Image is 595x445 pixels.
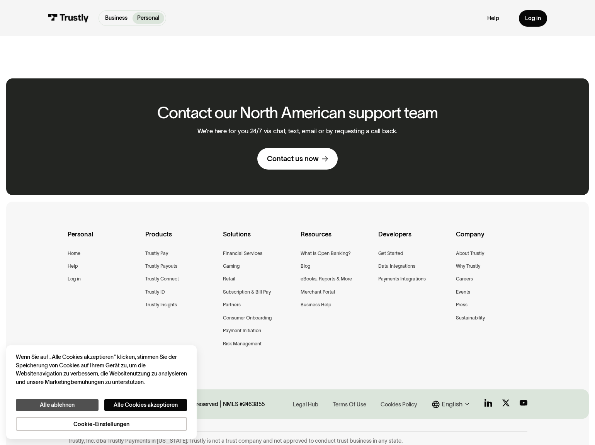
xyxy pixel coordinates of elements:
div: Legal Hub [293,401,318,409]
a: eBooks, Reports & More [301,275,352,283]
a: Business [100,12,133,24]
a: Press [456,301,467,309]
div: Log in [525,15,541,22]
a: Cookies Policy [378,399,420,409]
a: Terms Of Use [330,399,369,409]
div: Personal [68,229,139,249]
p: We’re here for you 24/7 via chat, text, email or by requesting a call back. [197,127,398,135]
a: Retail [223,275,235,283]
a: Business Help [301,301,331,309]
a: Data Integrations [378,262,415,270]
a: Log in [68,275,81,283]
a: Partners [223,301,241,309]
a: Merchant Portal [301,288,335,296]
div: Company [456,229,527,249]
a: Subscription & Bill Pay [223,288,271,296]
div: Solutions [223,229,294,249]
a: What is Open Banking? [301,249,351,257]
a: Help [68,262,78,270]
a: Financial Services [223,249,262,257]
a: Home [68,249,80,257]
button: Alle Cookies akzeptieren [104,399,187,411]
a: Get Started [378,249,403,257]
a: Trustly Insights [145,301,177,309]
a: Payment Initiation [223,326,261,335]
h2: Contact our North American support team [157,104,438,121]
a: Help [487,15,499,22]
a: Trustly Connect [145,275,179,283]
img: Trustly Logo [48,14,89,23]
div: NMLS #2463855 [223,401,265,408]
div: Contact us now [267,154,319,163]
a: Events [456,288,470,296]
a: Trustly Payouts [145,262,177,270]
p: Business [105,14,127,22]
a: Trustly ID [145,288,165,296]
div: Resources [301,229,372,249]
button: Cookie-Einstellungen [16,417,187,431]
a: About Trustly [456,249,484,257]
p: Personal [137,14,160,22]
div: Cookie banner [6,345,197,439]
a: Log in [519,10,547,27]
button: Alle ablehnen [16,399,99,411]
a: Careers [456,275,473,283]
a: Legal Hub [291,399,321,409]
div: Wenn Sie auf „Alle Cookies akzeptieren“ klicken, stimmen Sie der Speicherung von Cookies auf Ihre... [16,353,187,386]
a: Risk Management [223,340,262,348]
div: English [442,399,462,409]
a: Why Trustly [456,262,480,270]
div: Datenschutz [16,353,187,431]
a: Personal [133,12,165,24]
div: | [220,399,221,409]
div: Developers [378,229,450,249]
a: Gaming [223,262,240,270]
div: Terms Of Use [333,401,366,409]
a: Blog [301,262,310,270]
a: Sustainability [456,314,485,322]
a: Trustly Pay [145,249,168,257]
a: Consumer Onboarding [223,314,272,322]
div: Trustly, Inc. dba Trustly Payments in [US_STATE]. Trustly is not a trust company and not approved... [68,437,527,445]
a: Payments Integrations [378,275,426,283]
div: English [432,399,472,409]
a: Contact us now [257,148,338,170]
div: Products [145,229,217,249]
div: Cookies Policy [381,401,417,409]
